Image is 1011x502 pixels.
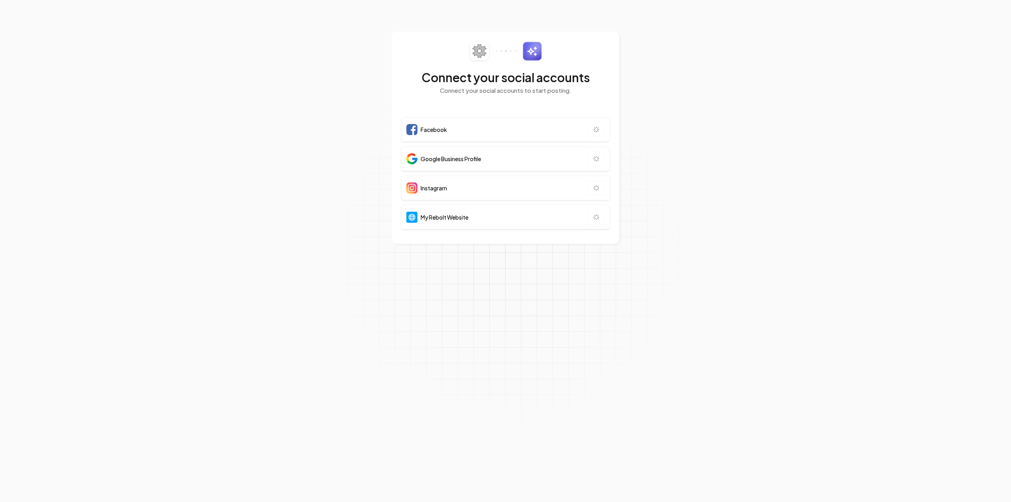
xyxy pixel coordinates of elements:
img: Website [406,212,417,223]
img: Instagram [406,182,417,194]
span: Facebook [421,126,447,133]
img: connector-dots.svg [496,50,516,52]
span: Google Business Profile [421,155,481,163]
span: Instagram [421,184,447,192]
p: Connect your social accounts to start posting. [401,86,610,95]
img: sparkles.svg [522,41,542,61]
img: Google [406,153,417,164]
span: My Rebolt Website [421,213,468,221]
img: Facebook [406,124,417,135]
h2: Connect your social accounts [401,70,610,85]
